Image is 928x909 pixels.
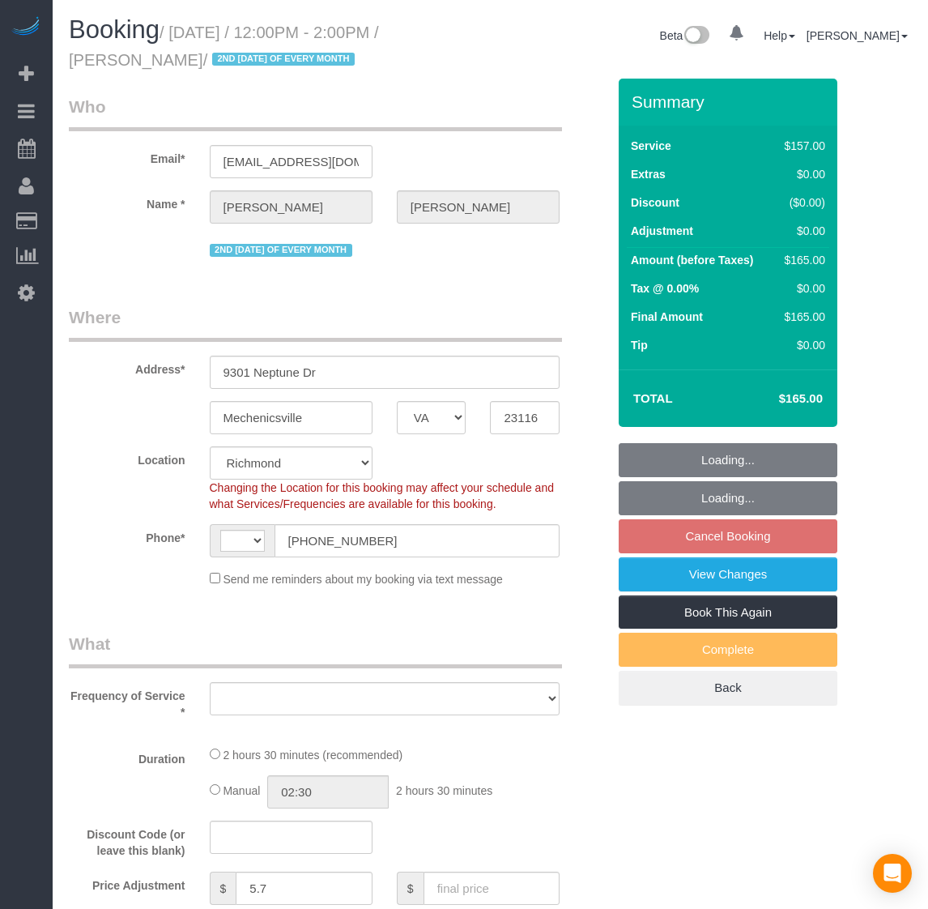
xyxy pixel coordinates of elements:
legend: Who [69,95,562,131]
span: Send me reminders about my booking via text message [223,573,503,586]
label: Frequency of Service * [57,682,198,720]
span: 2 hours 30 minutes (recommended) [223,749,402,762]
div: $165.00 [778,309,825,325]
span: $ [397,872,424,905]
label: Email* [57,145,198,167]
div: $0.00 [778,337,825,353]
small: / [DATE] / 12:00PM - 2:00PM / [PERSON_NAME] [69,23,379,69]
span: 2ND [DATE] OF EVERY MONTH [210,244,352,257]
label: Address* [57,356,198,378]
input: Email* [210,145,372,178]
span: Booking [69,15,160,44]
h3: Summary [632,92,829,111]
div: $165.00 [778,252,825,268]
span: $ [210,872,236,905]
input: final price [424,872,560,905]
label: Phone* [57,524,198,546]
strong: Total [633,391,673,405]
label: Discount [631,194,679,211]
input: City* [210,401,372,434]
legend: What [69,632,562,668]
input: Zip Code* [490,401,560,434]
label: Final Amount [631,309,703,325]
label: Discount Code (or leave this blank) [57,821,198,859]
input: Last Name* [397,190,560,224]
a: Back [619,671,837,705]
span: Changing the Location for this booking may affect your schedule and what Services/Frequencies are... [210,481,554,510]
div: ($0.00) [778,194,825,211]
label: Amount (before Taxes) [631,252,753,268]
div: $157.00 [778,138,825,154]
a: Beta [660,29,710,42]
div: Open Intercom Messenger [873,854,912,893]
legend: Where [69,305,562,342]
span: 2ND [DATE] OF EVERY MONTH [212,53,355,66]
img: New interface [683,26,709,47]
label: Tax @ 0.00% [631,280,699,297]
label: Duration [57,745,198,767]
span: 2 hours 30 minutes [396,784,492,797]
input: Phone* [275,524,560,557]
h4: $165.00 [730,392,823,406]
img: Automaid Logo [10,16,42,39]
a: Book This Again [619,595,837,629]
a: Help [764,29,795,42]
span: Manual [223,784,260,797]
label: Service [631,138,671,154]
label: Tip [631,337,648,353]
div: $0.00 [778,280,825,297]
label: Name * [57,190,198,212]
label: Adjustment [631,223,693,239]
input: First Name* [210,190,372,224]
div: $0.00 [778,223,825,239]
span: / [203,51,360,69]
label: Location [57,446,198,468]
a: View Changes [619,557,837,591]
a: [PERSON_NAME] [807,29,908,42]
label: Price Adjustment [57,872,198,894]
label: Extras [631,166,666,182]
div: $0.00 [778,166,825,182]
